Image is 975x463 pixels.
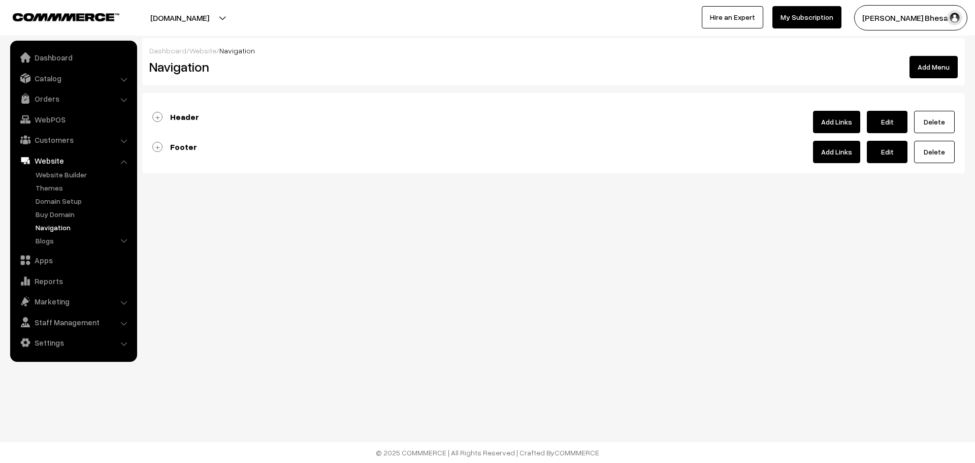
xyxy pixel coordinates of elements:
[13,13,119,21] img: COMMMERCE
[170,142,197,152] b: Footer
[33,169,134,180] a: Website Builder
[813,111,860,133] a: Add Links
[772,6,841,28] a: My Subscription
[13,313,134,331] a: Staff Management
[170,112,199,122] b: Header
[13,251,134,269] a: Apps
[702,6,763,28] a: Hire an Expert
[13,110,134,129] a: WebPOS
[13,48,134,67] a: Dashboard
[149,45,958,56] div: / /
[813,141,860,163] a: Add Links
[555,448,599,457] a: COMMMERCE
[13,131,134,149] a: Customers
[13,10,102,22] a: COMMMERCE
[13,151,134,170] a: Website
[13,69,134,87] a: Catalog
[13,333,134,352] a: Settings
[867,111,907,133] a: Edit
[33,235,134,246] a: Blogs
[914,141,955,163] a: Delete
[189,46,216,55] a: Website
[149,46,186,55] a: Dashboard
[33,182,134,193] a: Themes
[115,5,245,30] button: [DOMAIN_NAME]
[947,10,962,25] img: user
[33,196,134,206] a: Domain Setup
[33,209,134,220] a: Buy Domain
[149,59,409,75] h2: Navigation
[13,292,134,311] a: Marketing
[152,142,197,152] a: Footer
[33,222,134,233] a: Navigation
[867,141,907,163] a: Edit
[914,111,955,133] a: Delete
[13,89,134,108] a: Orders
[13,272,134,290] a: Reports
[854,5,967,30] button: [PERSON_NAME] Bhesani…
[219,46,255,55] span: Navigation
[152,112,199,122] a: Header
[909,56,958,78] button: Add Menu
